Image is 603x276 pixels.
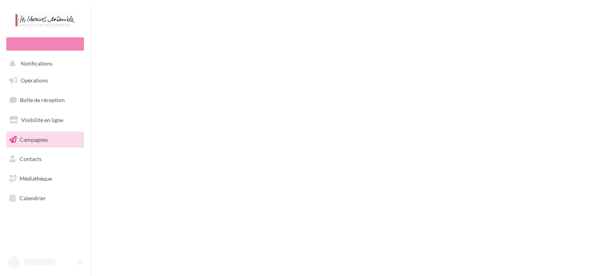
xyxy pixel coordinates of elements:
[5,72,86,89] a: Opérations
[5,151,86,167] a: Contacts
[5,112,86,128] a: Visibilité en ligne
[21,117,63,123] span: Visibilité en ligne
[20,77,48,84] span: Opérations
[5,170,86,187] a: Médiathèque
[20,175,52,182] span: Médiathèque
[20,195,46,201] span: Calendrier
[5,91,86,108] a: Boîte de réception
[5,132,86,148] a: Campagnes
[5,190,86,207] a: Calendrier
[20,136,48,143] span: Campagnes
[20,97,65,103] span: Boîte de réception
[6,37,84,51] div: Nouvelle campagne
[21,60,53,67] span: Notifications
[20,155,42,162] span: Contacts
